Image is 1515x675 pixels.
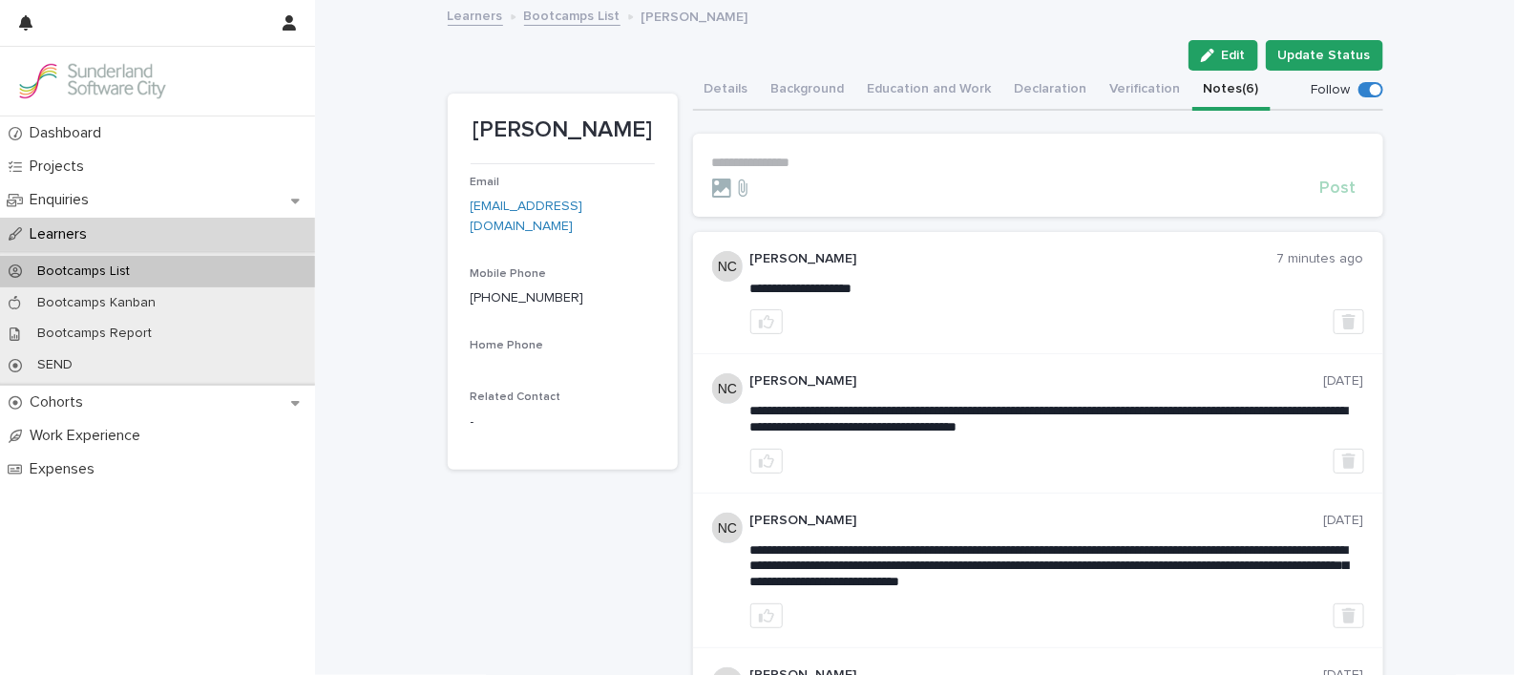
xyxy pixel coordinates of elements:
p: Dashboard [22,124,116,142]
p: Bootcamps List [22,264,145,280]
a: [EMAIL_ADDRESS][DOMAIN_NAME] [471,200,583,233]
a: Bootcamps List [524,4,621,26]
span: Email [471,177,500,188]
button: Verification [1099,71,1192,111]
p: Projects [22,158,99,176]
span: Mobile Phone [471,268,547,280]
span: Home Phone [471,340,544,351]
p: Bootcamps Report [22,326,167,342]
button: Edit [1189,40,1258,71]
p: Learners [22,225,102,243]
p: - [471,412,655,432]
button: like this post [750,603,783,628]
button: Background [760,71,856,111]
button: Declaration [1003,71,1099,111]
span: Related Contact [471,391,561,403]
p: [DATE] [1324,373,1364,390]
button: like this post [750,449,783,474]
button: Update Status [1266,40,1383,71]
a: Learners [448,4,503,26]
p: [PERSON_NAME] [750,373,1324,390]
span: Post [1320,179,1357,197]
button: Details [693,71,760,111]
button: Delete post [1334,449,1364,474]
p: [PERSON_NAME] [750,251,1277,267]
img: GVzBcg19RCOYju8xzymn [15,62,168,100]
p: [PERSON_NAME] [642,5,748,26]
p: Cohorts [22,393,98,411]
a: [PHONE_NUMBER] [471,291,584,305]
span: Update Status [1278,46,1371,65]
p: [DATE] [1324,513,1364,529]
button: like this post [750,309,783,334]
button: Delete post [1334,309,1364,334]
p: Expenses [22,460,110,478]
button: Post [1313,179,1364,197]
p: Work Experience [22,427,156,445]
p: [PERSON_NAME] [750,513,1324,529]
span: Edit [1222,49,1246,62]
button: Delete post [1334,603,1364,628]
p: [PERSON_NAME] [471,116,655,144]
p: Bootcamps Kanban [22,295,171,311]
p: 7 minutes ago [1277,251,1364,267]
button: Education and Work [856,71,1003,111]
p: SEND [22,357,88,373]
p: Follow [1312,82,1351,98]
p: Enquiries [22,191,104,209]
button: Notes (6) [1192,71,1271,111]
